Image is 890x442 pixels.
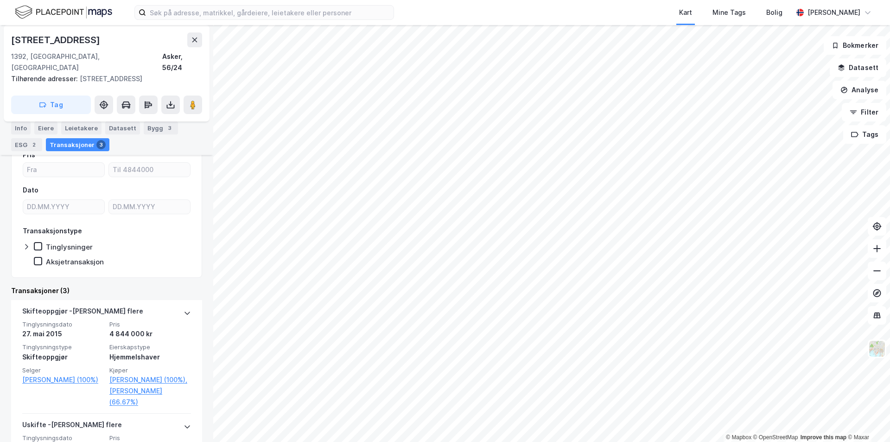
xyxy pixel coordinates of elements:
[11,285,202,296] div: Transaksjoner (3)
[109,328,191,340] div: 4 844 000 kr
[109,320,191,328] span: Pris
[11,122,31,135] div: Info
[96,140,106,149] div: 3
[109,163,190,177] input: Til 4844000
[22,320,104,328] span: Tinglysningsdato
[842,103,886,122] button: Filter
[11,75,80,83] span: Tilhørende adresser:
[144,122,178,135] div: Bygg
[824,36,886,55] button: Bokmerker
[15,4,112,20] img: logo.f888ab2527a4732fd821a326f86c7f29.svg
[830,58,886,77] button: Datasett
[766,7,782,18] div: Bolig
[843,125,886,144] button: Tags
[109,352,191,363] div: Hjemmelshaver
[23,163,104,177] input: Fra
[844,397,890,442] iframe: Chat Widget
[22,419,122,434] div: Uskifte - [PERSON_NAME] flere
[22,374,104,385] a: [PERSON_NAME] (100%)
[29,140,38,149] div: 2
[109,343,191,351] span: Eierskapstype
[22,366,104,374] span: Selger
[23,225,82,237] div: Transaksjonstype
[753,434,798,441] a: OpenStreetMap
[712,7,746,18] div: Mine Tags
[11,96,91,114] button: Tag
[22,434,104,442] span: Tinglysningsdato
[46,138,109,151] div: Transaksjoner
[22,343,104,351] span: Tinglysningstype
[801,434,846,441] a: Improve this map
[11,73,195,84] div: [STREET_ADDRESS]
[807,7,860,18] div: [PERSON_NAME]
[11,32,102,47] div: [STREET_ADDRESS]
[868,340,886,358] img: Z
[22,352,104,363] div: Skifteoppgjør
[109,385,191,408] a: [PERSON_NAME] (66.67%)
[23,200,104,214] input: DD.MM.YYYY
[109,374,191,385] a: [PERSON_NAME] (100%),
[46,257,104,266] div: Aksjetransaksjon
[22,328,104,340] div: 27. mai 2015
[162,51,202,73] div: Asker, 56/24
[109,434,191,442] span: Pris
[109,200,190,214] input: DD.MM.YYYY
[679,7,692,18] div: Kart
[61,122,102,135] div: Leietakere
[23,185,38,196] div: Dato
[34,122,57,135] div: Eiere
[726,434,751,441] a: Mapbox
[105,122,140,135] div: Datasett
[833,81,886,99] button: Analyse
[11,51,162,73] div: 1392, [GEOGRAPHIC_DATA], [GEOGRAPHIC_DATA]
[46,243,93,251] div: Tinglysninger
[109,366,191,374] span: Kjøper
[22,306,143,320] div: Skifteoppgjør - [PERSON_NAME] flere
[11,138,42,151] div: ESG
[146,6,394,19] input: Søk på adresse, matrikkel, gårdeiere, leietakere eller personer
[165,123,174,133] div: 3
